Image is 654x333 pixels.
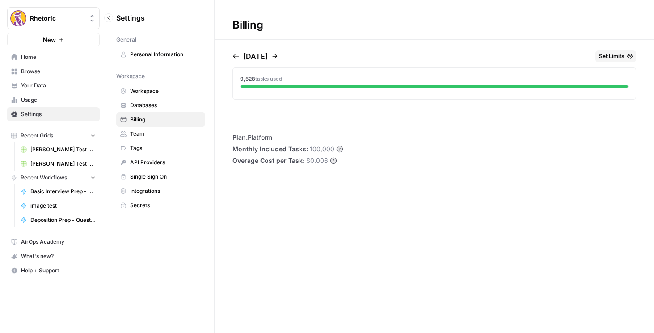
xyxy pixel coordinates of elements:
span: Set Limits [599,52,624,60]
a: AirOps Academy [7,235,100,249]
span: Your Data [21,82,96,90]
span: [PERSON_NAME] Test Workflow - SERP Overview Grid [30,160,96,168]
span: Home [21,53,96,61]
a: Tags [116,141,205,155]
span: Databases [130,101,201,109]
span: $0.006 [306,156,328,165]
a: Basic Interview Prep - Question Creator [17,184,100,199]
span: Settings [21,110,96,118]
span: Browse [21,67,96,75]
span: Tags [130,144,201,152]
a: Integrations [116,184,205,198]
button: Recent Workflows [7,171,100,184]
a: image test [17,199,100,213]
span: API Providers [130,158,201,166]
a: Secrets [116,198,205,212]
span: tasks used [255,75,282,82]
button: What's new? [7,249,100,263]
p: [DATE] [243,51,268,62]
span: Monthly Included Tasks: [232,145,308,154]
a: Personal Information [116,47,205,62]
a: API Providers [116,155,205,170]
span: 100,000 [310,145,334,154]
span: Integrations [130,187,201,195]
a: Team [116,127,205,141]
button: Help + Support [7,263,100,278]
button: New [7,33,100,46]
span: General [116,36,136,44]
span: Personal Information [130,50,201,58]
img: Rhetoric Logo [10,10,26,26]
span: [PERSON_NAME] Test Workflow - Copilot Example Grid [30,146,96,154]
span: Overage Cost per Task: [232,156,304,165]
span: Workspace [130,87,201,95]
a: Workspace [116,84,205,98]
span: 9,528 [240,75,255,82]
div: What's new? [8,250,99,263]
a: Single Sign On [116,170,205,184]
a: Usage [7,93,100,107]
a: Your Data [7,79,100,93]
div: Billing [215,18,281,32]
button: Recent Grids [7,129,100,142]
span: Basic Interview Prep - Question Creator [30,187,96,196]
a: Settings [7,107,100,121]
span: Single Sign On [130,173,201,181]
button: Workspace: Rhetoric [7,7,100,29]
span: Recent Workflows [21,174,67,182]
span: Secrets [130,201,201,209]
span: Deposition Prep - Question Creator [30,216,96,224]
span: Plan: [232,133,248,141]
a: Deposition Prep - Question Creator [17,213,100,227]
button: Set Limits [595,50,636,62]
span: Usage [21,96,96,104]
span: New [43,35,56,44]
span: AirOps Academy [21,238,96,246]
li: Platform [232,133,343,142]
span: Workspace [116,72,145,80]
span: Settings [116,12,145,23]
a: Billing [116,112,205,127]
a: Databases [116,98,205,112]
span: Help + Support [21,266,96,275]
a: [PERSON_NAME] Test Workflow - Copilot Example Grid [17,142,100,157]
span: Billing [130,116,201,124]
a: Browse [7,64,100,79]
span: image test [30,202,96,210]
span: Team [130,130,201,138]
span: Rhetoric [30,14,84,23]
span: Recent Grids [21,132,53,140]
a: [PERSON_NAME] Test Workflow - SERP Overview Grid [17,157,100,171]
a: Home [7,50,100,64]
